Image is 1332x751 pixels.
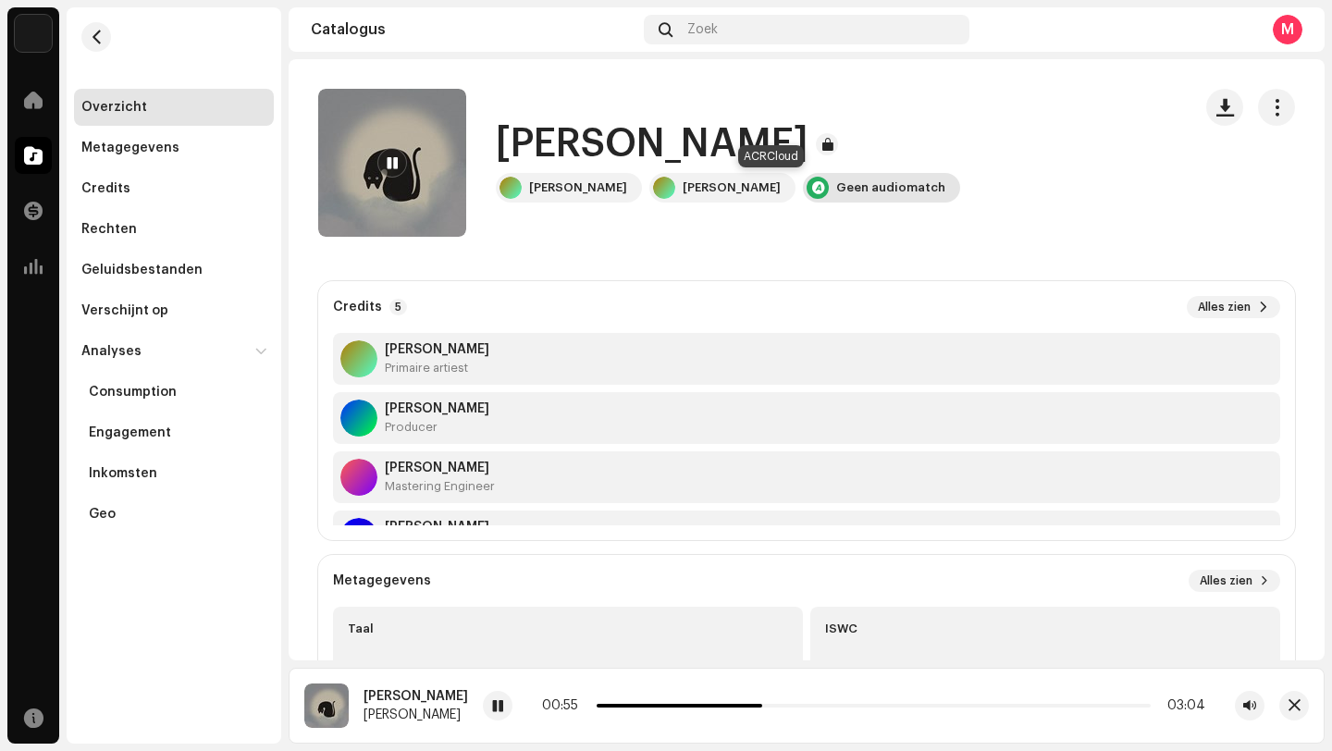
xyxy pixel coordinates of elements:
div: [PERSON_NAME] [529,180,627,195]
span: Alles zien [1198,300,1251,314]
re-m-nav-item: Verschijnt op [74,292,274,329]
div: Verschijnt op [81,303,168,318]
strong: Credits [333,300,382,314]
div: Primaire artiest [385,361,489,375]
div: Producer [385,420,489,435]
re-m-nav-item: Metagegevens [74,129,274,166]
strong: Augustin Fievet [385,401,489,416]
div: Overzicht [81,100,147,115]
re-m-nav-item: Geluidsbestanden [74,252,274,289]
div: ISWC [825,622,1265,636]
re-m-nav-item: Overzicht [74,89,274,126]
div: Mastering Engineer [385,479,495,494]
img: 498d7386-672c-491c-b2fa-734454c69eb4 [304,683,349,728]
strong: Shinji Hashimoto [385,461,495,475]
div: Catalogus [311,22,636,37]
div: Credits [81,181,130,196]
div: [PERSON_NAME] [364,689,468,704]
strong: Sara Ciscato [385,520,489,535]
div: Geo [89,507,116,522]
div: 03:04 [1158,698,1205,713]
img: 498d7386-672c-491c-b2fa-734454c69eb4 [318,89,466,237]
re-m-nav-item: Consumption [74,374,274,411]
div: Metagegevens [81,141,179,155]
img: 34f81ff7-2202-4073-8c5d-62963ce809f3 [15,15,52,52]
div: 00:55 [542,698,589,713]
div: Taal [348,622,788,636]
div: Geluidsbestanden [81,263,203,277]
div: M [1273,15,1302,44]
div: Rechten [81,222,137,237]
re-m-nav-dropdown: Analyses [74,333,274,533]
strong: Fay Bby [385,342,489,357]
div: Geen audiomatch [836,180,945,195]
h1: Itti Witty [496,123,808,166]
div: Engagement [89,425,171,440]
div: [PERSON_NAME] [364,708,468,722]
re-m-nav-item: Credits [74,170,274,207]
re-m-nav-item: Inkomsten [74,455,274,492]
button: Alles zien [1189,570,1280,592]
strong: Metagegevens [333,573,431,588]
span: Zoek [687,22,718,37]
p-badge: 5 [389,299,407,315]
div: Analyses [81,344,142,359]
button: Alles zien [1187,296,1280,318]
re-m-nav-item: Geo [74,496,274,533]
div: [PERSON_NAME] [683,180,781,195]
re-m-nav-item: Rechten [74,211,274,248]
div: Inkomsten [89,466,157,481]
span: Alles zien [1200,573,1252,588]
re-m-nav-item: Engagement [74,414,274,451]
div: Consumption [89,385,177,400]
